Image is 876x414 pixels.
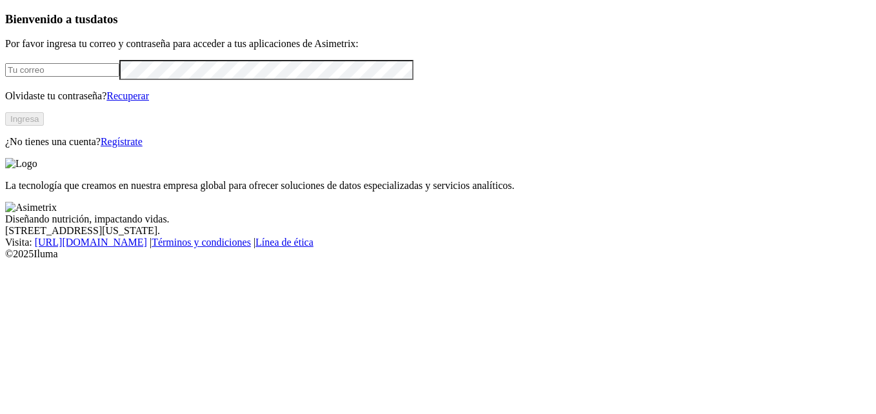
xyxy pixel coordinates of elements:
a: Términos y condiciones [152,237,251,248]
p: Olvidaste tu contraseña? [5,90,871,102]
input: Tu correo [5,63,119,77]
span: datos [90,12,118,26]
a: Línea de ética [255,237,314,248]
div: [STREET_ADDRESS][US_STATE]. [5,225,871,237]
a: Recuperar [106,90,149,101]
div: Visita : | | [5,237,871,248]
a: [URL][DOMAIN_NAME] [35,237,147,248]
div: Diseñando nutrición, impactando vidas. [5,213,871,225]
button: Ingresa [5,112,44,126]
p: La tecnología que creamos en nuestra empresa global para ofrecer soluciones de datos especializad... [5,180,871,192]
img: Asimetrix [5,202,57,213]
div: © 2025 Iluma [5,248,871,260]
a: Regístrate [101,136,143,147]
h3: Bienvenido a tus [5,12,871,26]
img: Logo [5,158,37,170]
p: ¿No tienes una cuenta? [5,136,871,148]
p: Por favor ingresa tu correo y contraseña para acceder a tus aplicaciones de Asimetrix: [5,38,871,50]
